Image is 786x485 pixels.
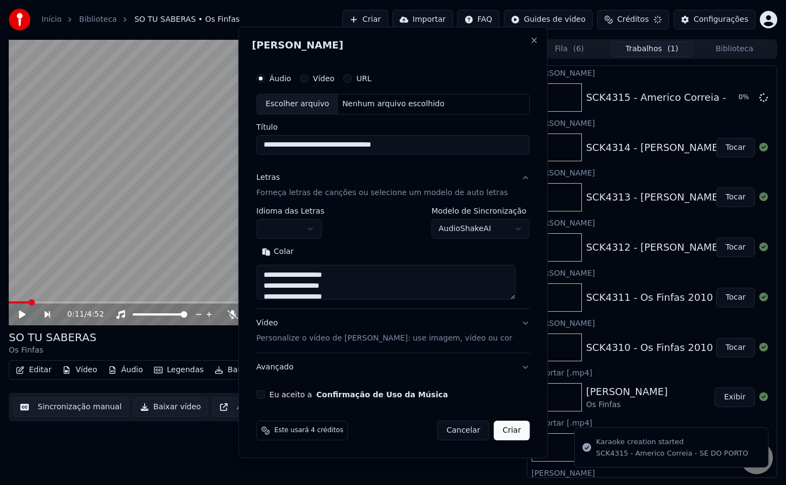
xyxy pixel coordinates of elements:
button: Eu aceito a [317,391,448,398]
div: Letras [257,172,280,183]
button: Avançado [257,353,530,381]
button: VídeoPersonalize o vídeo de [PERSON_NAME]: use imagem, vídeo ou cor [257,309,530,353]
button: Colar [257,243,300,260]
div: Nenhum arquivo escolhido [338,99,449,110]
button: Criar [494,421,530,440]
div: LetrasForneça letras de canções ou selecione um modelo de auto letras [257,207,530,308]
label: Modelo de Sincronização [431,207,529,215]
h2: [PERSON_NAME] [252,40,534,50]
label: Áudio [270,75,291,82]
div: Vídeo [257,318,513,344]
p: Personalize o vídeo de [PERSON_NAME]: use imagem, vídeo ou cor [257,333,513,344]
label: URL [356,75,372,82]
label: Eu aceito a [270,391,448,398]
label: Título [257,123,530,131]
p: Forneça letras de canções ou selecione um modelo de auto letras [257,187,508,198]
div: Escolher arquivo [257,94,338,114]
label: Idioma das Letras [257,207,325,215]
button: Cancelar [437,421,490,440]
label: Vídeo [313,75,335,82]
button: LetrasForneça letras de canções ou selecione um modelo de auto letras [257,163,530,207]
span: Este usará 4 créditos [275,426,343,435]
